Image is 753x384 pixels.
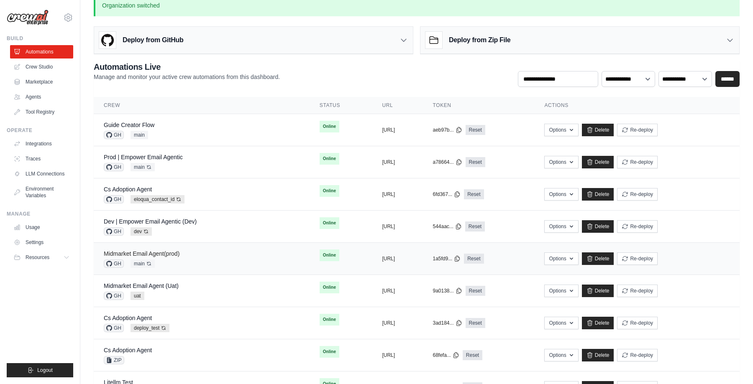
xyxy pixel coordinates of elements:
[320,249,339,261] span: Online
[131,259,155,268] span: main
[123,35,183,45] h3: Deploy from GitHub
[104,315,152,321] a: Cs Adoption Agent
[10,152,73,165] a: Traces
[582,156,614,168] a: Delete
[320,153,339,165] span: Online
[464,189,484,199] a: Reset
[466,157,485,167] a: Reset
[711,344,753,384] iframe: Chat Widget
[544,285,578,297] button: Options
[7,127,73,134] div: Operate
[104,195,124,203] span: GH
[94,97,310,114] th: Crew
[10,45,73,58] a: Automations
[463,350,482,360] a: Reset
[544,349,578,361] button: Options
[10,167,73,181] a: LLM Connections
[617,285,658,297] button: Re-deploy
[320,346,339,358] span: Online
[582,317,614,329] a: Delete
[582,220,614,233] a: Delete
[433,320,462,326] button: 3ad184...
[449,35,510,45] h3: Deploy from Zip File
[10,251,73,264] button: Resources
[544,317,578,329] button: Options
[544,188,578,201] button: Options
[104,292,124,300] span: GH
[372,97,423,114] th: URL
[464,254,484,264] a: Reset
[320,185,339,197] span: Online
[466,125,485,135] a: Reset
[7,211,73,217] div: Manage
[433,127,462,133] button: aeb97b...
[104,250,179,257] a: Midmarket Email Agent(prod)
[320,314,339,326] span: Online
[617,220,658,233] button: Re-deploy
[7,10,49,25] img: Logo
[131,292,144,300] span: uat
[617,317,658,329] button: Re-deploy
[10,60,73,74] a: Crew Studio
[10,236,73,249] a: Settings
[104,282,179,289] a: Midmarket Email Agent (Uat)
[104,186,152,193] a: Cs Adoption Agent
[37,367,53,374] span: Logout
[131,227,152,236] span: dev
[582,124,614,136] a: Delete
[94,73,280,81] p: Manage and monitor your active crew automations from this dashboard.
[104,122,154,128] a: Guide Creator Flow
[433,223,461,230] button: 544aac...
[104,259,124,268] span: GH
[582,285,614,297] a: Delete
[433,352,459,359] button: 68fefa...
[582,349,614,361] a: Delete
[465,221,485,231] a: Reset
[544,156,578,168] button: Options
[582,188,614,201] a: Delete
[7,363,73,377] button: Logout
[104,324,124,332] span: GH
[433,287,462,294] button: 9a0138...
[617,188,658,201] button: Re-deploy
[104,347,152,353] a: Cs Adoption Agent
[10,90,73,104] a: Agents
[131,131,148,139] span: main
[7,35,73,42] div: Build
[617,349,658,361] button: Re-deploy
[534,97,740,114] th: Actions
[544,220,578,233] button: Options
[10,182,73,202] a: Environment Variables
[466,318,485,328] a: Reset
[131,163,155,171] span: main
[320,217,339,229] span: Online
[99,32,116,48] img: GitHub Logo
[466,286,485,296] a: Reset
[433,191,461,198] button: 6fd367...
[10,221,73,234] a: Usage
[104,356,124,364] span: ZIP
[617,156,658,168] button: Re-deploy
[10,137,73,150] a: Integrations
[433,159,462,165] button: a78664...
[582,252,614,265] a: Delete
[617,252,658,265] button: Re-deploy
[544,124,578,136] button: Options
[10,75,73,89] a: Marketplace
[544,252,578,265] button: Options
[320,282,339,293] span: Online
[104,218,197,225] a: Dev | Empower Email Agentic (Dev)
[423,97,534,114] th: Token
[131,195,184,203] span: eloqua_contact_id
[94,61,280,73] h2: Automations Live
[433,255,461,262] button: 1a5fd9...
[104,227,124,236] span: GH
[131,324,169,332] span: deploy_test
[104,154,183,160] a: Prod | Empower Email Agentic
[104,163,124,171] span: GH
[10,105,73,119] a: Tool Registry
[310,97,372,114] th: Status
[617,124,658,136] button: Re-deploy
[104,131,124,139] span: GH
